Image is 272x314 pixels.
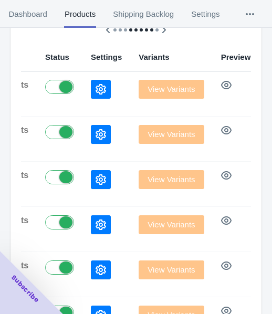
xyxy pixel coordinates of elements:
[8,1,47,28] span: Dashboard
[45,53,69,61] span: Status
[9,273,41,305] span: Subscribe
[221,53,251,61] span: Preview
[91,53,122,61] span: Settings
[191,1,220,28] span: Settings
[228,1,271,28] button: More tabs
[99,20,118,39] button: Scroll table left one column
[154,20,173,39] button: Scroll table right one column
[113,1,174,28] span: Shipping Backlog
[64,1,96,28] span: Products
[139,53,169,61] span: Variants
